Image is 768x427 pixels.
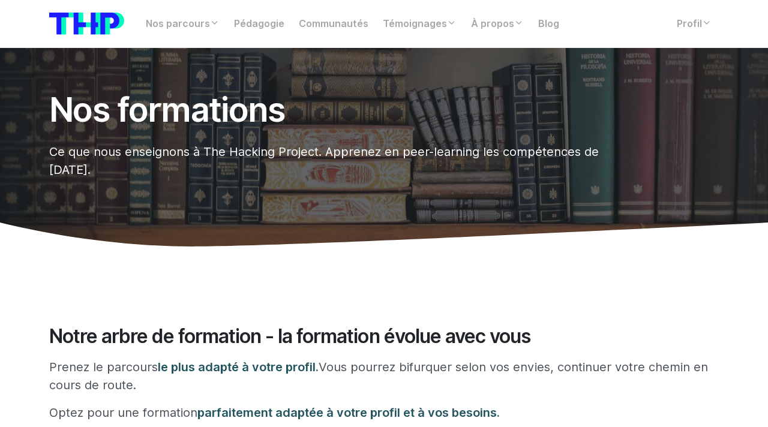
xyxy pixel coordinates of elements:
a: Pédagogie [227,12,292,36]
h1: Nos formations [49,91,605,128]
p: Prenez le parcours Vous pourrez bifurquer selon vos envies, continuer votre chemin en cours de ro... [49,358,719,394]
a: À propos [464,12,531,36]
a: Communautés [292,12,376,36]
p: Optez pour une formation [49,404,719,422]
h2: Notre arbre de formation - la formation évolue avec vous [49,325,719,348]
p: Ce que nous enseignons à The Hacking Project. Apprenez en peer-learning les compétences de [DATE]. [49,143,605,179]
a: Nos parcours [139,12,227,36]
a: Blog [531,12,566,36]
a: Témoignages [376,12,464,36]
a: Profil [670,12,719,36]
img: logo [49,13,124,35]
span: parfaitement adaptée à votre profil et à vos besoins. [197,405,500,420]
span: le plus adapté à votre profil. [158,360,319,374]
